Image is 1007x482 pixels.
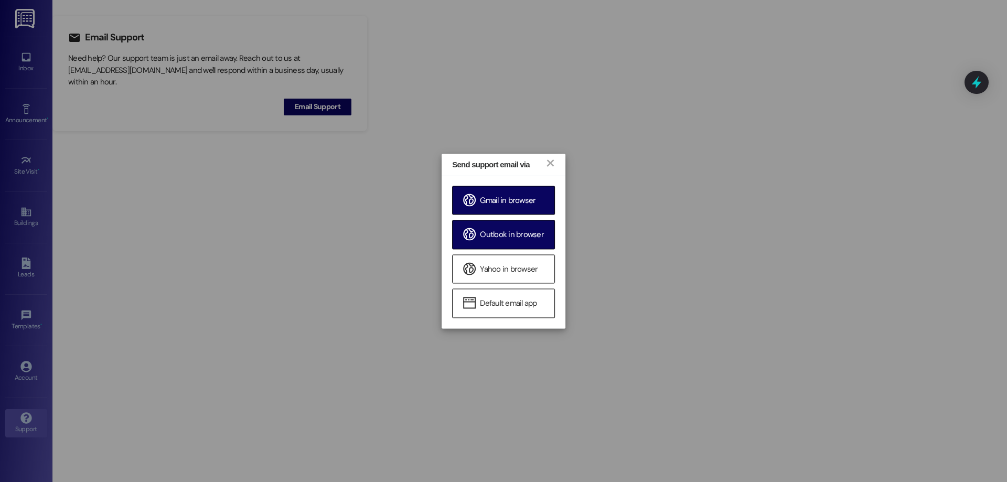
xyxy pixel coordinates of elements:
span: Gmail in browser [480,195,535,206]
span: Yahoo in browser [480,264,538,275]
a: Gmail in browser [452,186,555,215]
div: Send support email via [452,159,534,170]
a: Outlook in browser [452,220,555,249]
a: × [545,157,555,168]
a: Yahoo in browser [452,254,555,283]
span: Outlook in browser [480,230,544,241]
span: Default email app [480,298,537,309]
a: Default email app [452,289,555,318]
